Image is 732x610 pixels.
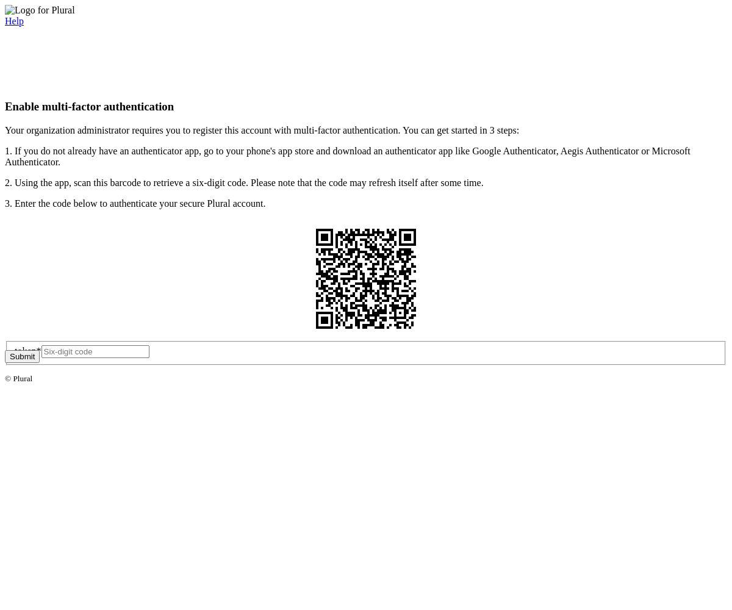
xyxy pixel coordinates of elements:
img: QR Code [306,219,426,339]
p: Your organization administrator requires you to register this account with multi-factor authentic... [5,125,727,136]
label: token [15,346,41,356]
a: Help [5,16,24,26]
p: 2. Using the app, scan this barcode to retrieve a six-digit code. Please note that the code may r... [5,178,727,188]
h3: Enable multi-factor authentication [5,100,727,113]
img: Logo for Plural [5,5,75,16]
p: 1. If you do not already have an authenticator app, go to your phone's app store and download an ... [5,146,727,168]
small: © Plural [5,374,32,383]
button: Submit [5,350,40,363]
p: 3. Enter the code below to authenticate your secure Plural account. [5,198,727,209]
input: Six-digit code [41,345,149,358]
